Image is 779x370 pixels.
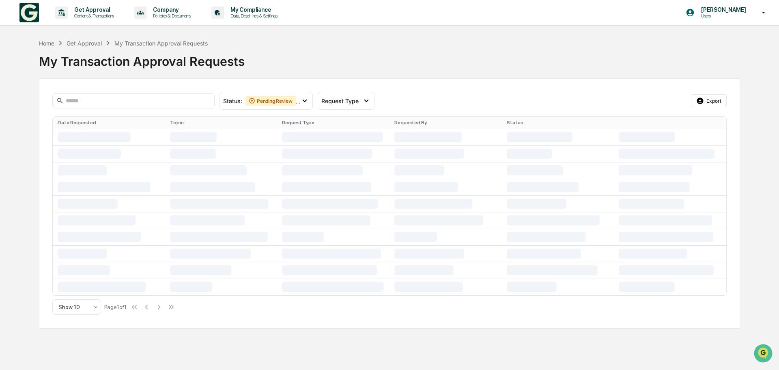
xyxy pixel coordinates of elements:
[224,6,282,13] p: My Compliance
[8,119,15,125] div: 🔎
[695,6,750,13] p: [PERSON_NAME]
[691,94,727,107] button: Export
[8,62,23,77] img: 1746055101610-c473b297-6a78-478c-a979-82029cc54cd1
[53,117,165,129] th: Date Requested
[39,48,740,69] div: My Transaction Approval Requests
[67,102,101,110] span: Attestations
[16,102,52,110] span: Preclearance
[224,13,282,19] p: Data, Deadlines & Settings
[146,6,195,13] p: Company
[165,117,278,129] th: Topic
[753,343,775,365] iframe: Open customer support
[695,13,750,19] p: Users
[8,17,148,30] p: How can we help?
[5,115,54,129] a: 🔎Data Lookup
[67,40,102,47] div: Get Approval
[16,118,51,126] span: Data Lookup
[277,117,389,129] th: Request Type
[56,99,104,114] a: 🗄️Attestations
[59,103,65,110] div: 🗄️
[28,62,133,70] div: Start new chat
[321,97,359,104] span: Request Type
[8,103,15,110] div: 🖐️
[28,70,103,77] div: We're available if you need us!
[5,99,56,114] a: 🖐️Preclearance
[114,40,208,47] div: My Transaction Approval Requests
[245,96,296,106] div: Pending Review
[57,137,98,144] a: Powered byPylon
[223,97,242,104] span: Status :
[81,138,98,144] span: Pylon
[68,13,118,19] p: Content & Transactions
[39,40,54,47] div: Home
[502,117,614,129] th: Status
[389,117,502,129] th: Requested By
[138,65,148,74] button: Start new chat
[104,304,127,310] div: Page 1 of 1
[146,13,195,19] p: Policies & Documents
[68,6,118,13] p: Get Approval
[19,3,39,22] img: logo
